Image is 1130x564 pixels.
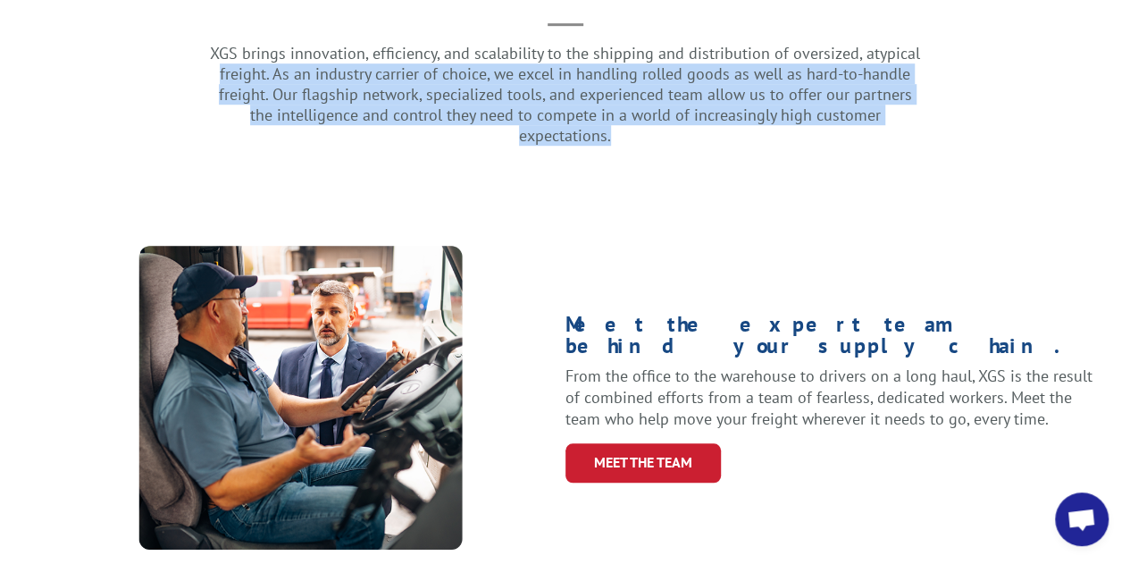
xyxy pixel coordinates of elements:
[138,246,463,551] img: XpressGlobal_MeettheTeam
[208,43,923,146] p: XGS brings innovation, efficiency, and scalability to the shipping and distribution of oversized,...
[1055,492,1109,546] div: Open chat
[565,366,1095,429] p: From the office to the warehouse to drivers on a long haul, XGS is the result of combined efforts...
[565,314,1095,366] h1: Meet the expert team behind your supply chain.
[565,443,721,482] a: Meet the Team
